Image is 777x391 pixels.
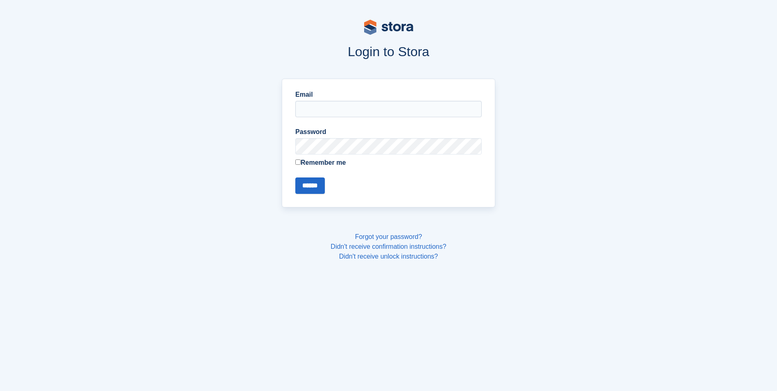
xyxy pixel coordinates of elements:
[331,243,446,250] a: Didn't receive confirmation instructions?
[295,90,482,100] label: Email
[126,44,652,59] h1: Login to Stora
[355,233,422,240] a: Forgot your password?
[339,253,438,260] a: Didn't receive unlock instructions?
[295,159,301,165] input: Remember me
[295,127,482,137] label: Password
[295,158,482,168] label: Remember me
[364,20,413,35] img: stora-logo-53a41332b3708ae10de48c4981b4e9114cc0af31d8433b30ea865607fb682f29.svg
